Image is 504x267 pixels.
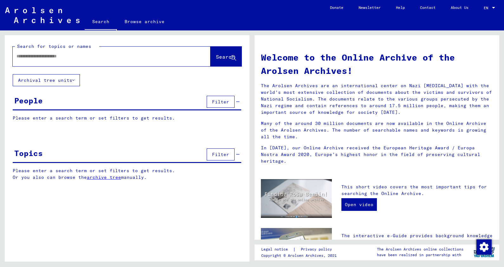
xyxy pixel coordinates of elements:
[14,147,43,159] div: Topics
[296,246,339,253] a: Privacy policy
[261,51,493,77] h1: Welcome to the Online Archive of the Arolsen Archives!
[261,179,332,218] img: video.jpg
[341,198,377,211] a: Open video
[13,115,241,121] p: Please enter a search term or set filters to get results.
[341,184,493,197] p: This short video covers the most important tips for searching the Online Archive.
[85,14,117,30] a: Search
[261,253,339,258] p: Copyright © Arolsen Archives, 2021
[5,7,80,23] img: Arolsen_neg.svg
[207,148,235,160] button: Filter
[261,246,293,253] a: Legal notice
[87,174,121,180] a: archive tree
[377,246,463,252] p: The Arolsen Archives online collections
[117,14,172,29] a: Browse archive
[212,99,229,105] span: Filter
[261,145,493,165] p: In [DATE], our Online Archive received the European Heritage Award / Europa Nostra Award 2020, Eu...
[476,239,492,255] img: Change consent
[207,96,235,108] button: Filter
[261,246,339,253] div: |
[261,120,493,140] p: Many of the around 30 million documents are now available in the Online Archive of the Arolsen Ar...
[472,244,496,260] img: yv_logo.png
[377,252,463,258] p: have been realized in partnership with
[216,54,235,60] span: Search
[17,43,91,49] mat-label: Search for topics or names
[341,232,493,266] p: The interactive e-Guide provides background knowledge to help you understand the documents. It in...
[261,82,493,116] p: The Arolsen Archives are an international center on Nazi [MEDICAL_DATA] with the world’s most ext...
[13,74,80,86] button: Archival tree units
[14,95,43,106] div: People
[13,167,242,181] p: Please enter a search term or set filters to get results. Or you also can browse the manually.
[210,47,242,66] button: Search
[212,152,229,157] span: Filter
[484,6,491,10] span: EN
